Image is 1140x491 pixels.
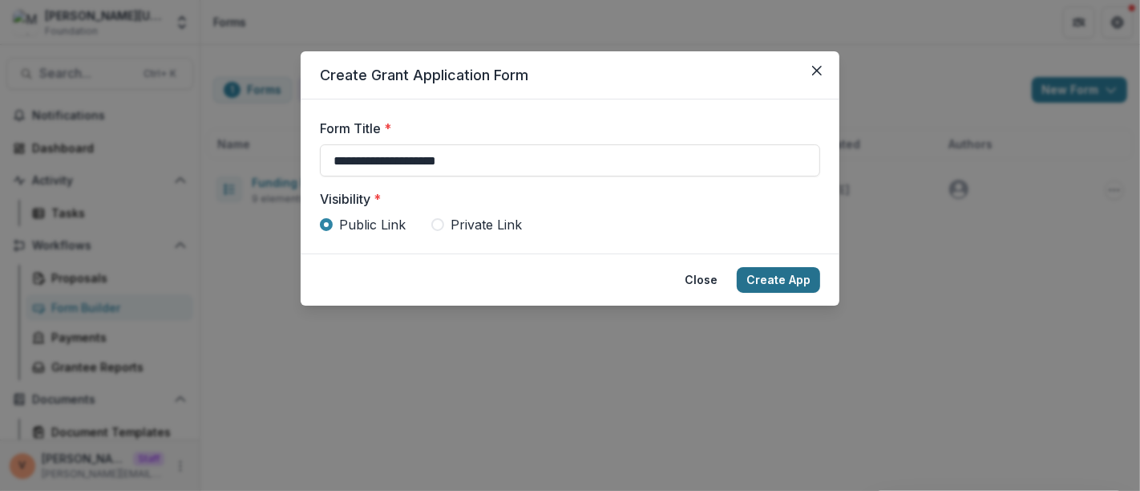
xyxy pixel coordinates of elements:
label: Form Title [320,119,811,138]
button: Close [675,267,727,293]
button: Create App [737,267,820,293]
span: Private Link [451,215,522,234]
button: Close [804,58,830,83]
label: Visibility [320,189,811,209]
p: Create Grant Application Form [320,64,820,86]
span: Public Link [339,215,406,234]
